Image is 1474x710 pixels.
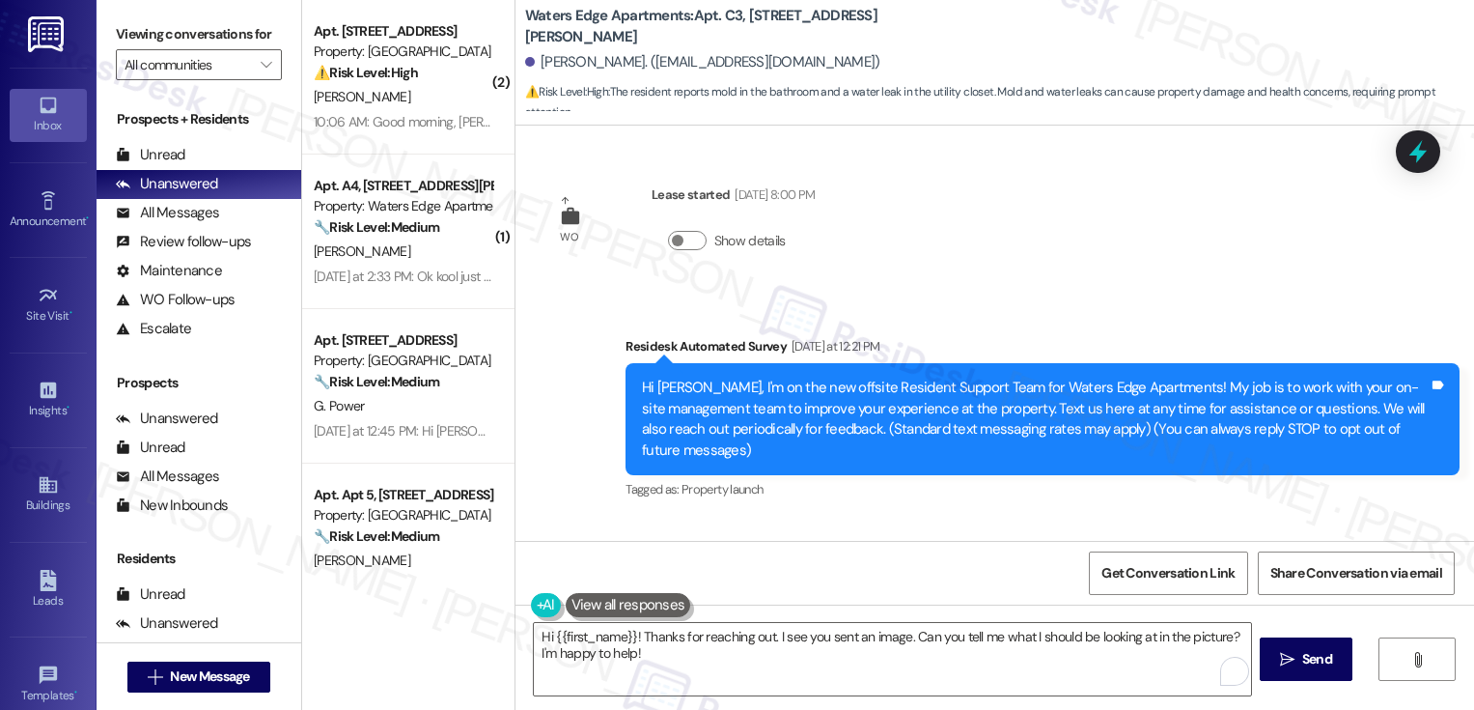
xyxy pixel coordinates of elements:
[10,279,87,331] a: Site Visit •
[97,549,301,569] div: Residents
[314,485,492,505] div: Apt. Apt 5, [STREET_ADDRESS]
[70,306,72,320] span: •
[314,527,439,545] strong: 🔧 Risk Level: Medium
[525,84,608,99] strong: ⚠️ Risk Level: High
[626,336,1460,363] div: Residesk Automated Survey
[116,613,218,634] div: Unanswered
[148,669,162,685] i: 
[116,261,222,281] div: Maintenance
[116,319,191,339] div: Escalate
[116,584,185,605] div: Unread
[261,57,271,72] i: 
[127,662,270,693] button: New Message
[314,351,492,371] div: Property: [GEOGRAPHIC_DATA]
[116,232,251,252] div: Review follow-ups
[314,268,903,285] div: [DATE] at 2:33 PM: Ok kool just want to know when will I be able to redo my lease? I plan to stay...
[1260,638,1353,681] button: Send
[314,397,364,414] span: G. Power
[10,564,87,616] a: Leads
[714,231,786,251] label: Show details
[314,373,439,390] strong: 🔧 Risk Level: Medium
[86,212,89,225] span: •
[116,496,228,516] div: New Inbounds
[314,330,492,351] div: Apt. [STREET_ADDRESS]
[681,481,763,497] span: Property launch
[525,6,911,47] b: Waters Edge Apartments: Apt. C3, [STREET_ADDRESS][PERSON_NAME]
[10,89,87,141] a: Inbox
[787,336,879,356] div: [DATE] at 12:21 PM
[560,227,578,247] div: WO
[314,552,410,569] span: [PERSON_NAME]
[1410,652,1425,667] i: 
[314,422,1410,440] div: [DATE] at 12:45 PM: Hi [PERSON_NAME], thanks for reaching out. [PERSON_NAME] actually doesn't liv...
[1280,652,1294,667] i: 
[314,176,492,196] div: Apt. A4, [STREET_ADDRESS][PERSON_NAME]
[170,667,249,687] span: New Message
[116,290,235,310] div: WO Follow-ups
[74,686,77,699] span: •
[1302,649,1332,669] span: Send
[1258,552,1455,595] button: Share Conversation via email
[116,174,218,194] div: Unanswered
[314,196,492,216] div: Property: Waters Edge Apartments
[314,42,492,62] div: Property: [GEOGRAPHIC_DATA]
[652,185,815,212] div: Lease started
[97,373,301,393] div: Prospects
[1089,552,1247,595] button: Get Conversation Link
[10,469,87,521] a: Buildings
[642,378,1429,461] div: Hi [PERSON_NAME], I'm on the new offsite Resident Support Team for Waters Edge Apartments! My job...
[314,88,410,105] span: [PERSON_NAME]
[10,374,87,426] a: Insights •
[314,64,418,81] strong: ⚠️ Risk Level: High
[116,467,219,487] div: All Messages
[116,19,282,49] label: Viewing conversations for
[125,49,251,80] input: All communities
[116,145,185,165] div: Unread
[1101,563,1235,583] span: Get Conversation Link
[116,438,185,458] div: Unread
[525,52,880,72] div: [PERSON_NAME]. ([EMAIL_ADDRESS][DOMAIN_NAME])
[314,218,439,236] strong: 🔧 Risk Level: Medium
[28,16,68,52] img: ResiDesk Logo
[314,505,492,525] div: Property: [GEOGRAPHIC_DATA]
[1270,563,1442,583] span: Share Conversation via email
[116,409,218,429] div: Unanswered
[67,401,70,414] span: •
[97,109,301,129] div: Prospects + Residents
[626,475,1460,503] div: Tagged as:
[314,21,492,42] div: Apt. [STREET_ADDRESS]
[534,623,1251,696] textarea: To enrich screen reader interactions, please activate Accessibility in Grammarly extension settings
[314,242,410,260] span: [PERSON_NAME]
[525,82,1474,124] span: : The resident reports mold in the bathroom and a water leak in the utility closet. Mold and wate...
[730,185,815,205] div: [DATE] 8:00 PM
[116,203,219,223] div: All Messages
